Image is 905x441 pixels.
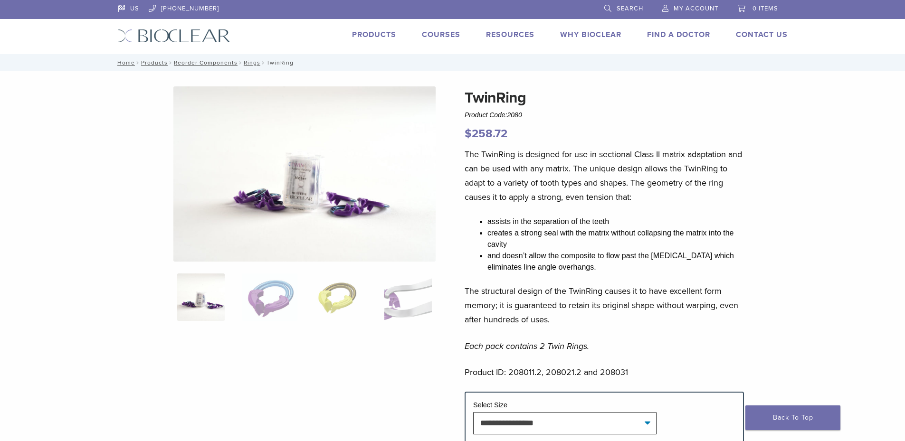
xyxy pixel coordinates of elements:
[111,54,795,71] nav: TwinRing
[753,5,778,12] span: 0 items
[384,273,432,321] img: TwinRing - Image 4
[465,127,472,141] span: $
[174,59,238,66] a: Reorder Components
[465,341,589,351] em: Each pack contains 2 Twin Rings.
[465,111,522,119] span: Product Code:
[465,86,744,109] h1: TwinRing
[173,86,436,262] img: Twin Ring Series
[487,216,744,227] li: assists in the separation of the teeth
[168,60,174,65] span: /
[135,60,141,65] span: /
[465,365,744,379] p: Product ID: 208011.2, 208021.2 and 208031
[465,284,744,327] p: The structural design of the TwinRing causes it to have excellent form memory; it is guaranteed t...
[486,30,534,39] a: Resources
[177,273,225,321] img: Twin-Ring-Series-324x324.jpg
[242,273,297,321] img: TwinRing - Image 2
[507,111,522,119] span: 2080
[487,250,744,273] li: and doesn’t allow the composite to flow past the [MEDICAL_DATA] which eliminates line angle overh...
[647,30,710,39] a: Find A Doctor
[114,59,135,66] a: Home
[260,60,267,65] span: /
[244,59,260,66] a: Rings
[141,59,168,66] a: Products
[487,227,744,250] li: creates a strong seal with the matrix without collapsing the matrix into the cavity
[118,29,230,43] img: Bioclear
[238,60,244,65] span: /
[473,401,507,409] label: Select Size
[465,147,744,204] p: The TwinRing is designed for use in sectional Class II matrix adaptation and can be used with any...
[736,30,788,39] a: Contact Us
[352,30,396,39] a: Products
[560,30,621,39] a: Why Bioclear
[465,127,507,141] bdi: 258.72
[674,5,718,12] span: My Account
[312,273,366,321] img: TwinRing - Image 3
[617,5,643,12] span: Search
[422,30,460,39] a: Courses
[745,405,840,430] a: Back To Top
